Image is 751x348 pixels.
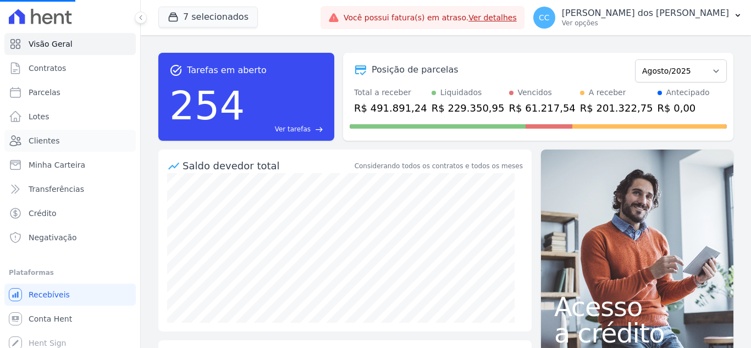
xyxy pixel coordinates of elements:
[372,63,459,76] div: Posição de parcelas
[562,8,729,19] p: [PERSON_NAME] dos [PERSON_NAME]
[275,124,311,134] span: Ver tarefas
[440,87,482,98] div: Liquidados
[4,106,136,128] a: Lotes
[524,2,751,33] button: CC [PERSON_NAME] dos [PERSON_NAME] Ver opções
[666,87,710,98] div: Antecipado
[4,308,136,330] a: Conta Hent
[169,64,183,77] span: task_alt
[183,158,352,173] div: Saldo devedor total
[580,101,653,115] div: R$ 201.322,75
[187,64,267,77] span: Tarefas em aberto
[29,313,72,324] span: Conta Hent
[468,13,517,22] a: Ver detalhes
[29,159,85,170] span: Minha Carteira
[29,135,59,146] span: Clientes
[562,19,729,27] p: Ver opções
[29,63,66,74] span: Contratos
[354,87,427,98] div: Total a receber
[169,77,245,134] div: 254
[4,81,136,103] a: Parcelas
[4,202,136,224] a: Crédito
[432,101,505,115] div: R$ 229.350,95
[4,178,136,200] a: Transferências
[29,184,84,195] span: Transferências
[4,33,136,55] a: Visão Geral
[554,320,720,346] span: a crédito
[4,130,136,152] a: Clientes
[4,227,136,248] a: Negativação
[589,87,626,98] div: A receber
[4,284,136,306] a: Recebíveis
[509,101,576,115] div: R$ 61.217,54
[29,111,49,122] span: Lotes
[158,7,258,27] button: 7 selecionados
[344,12,517,24] span: Você possui fatura(s) em atraso.
[29,87,60,98] span: Parcelas
[554,294,720,320] span: Acesso
[29,208,57,219] span: Crédito
[29,38,73,49] span: Visão Geral
[658,101,710,115] div: R$ 0,00
[249,124,323,134] a: Ver tarefas east
[539,14,550,21] span: CC
[518,87,552,98] div: Vencidos
[315,125,323,134] span: east
[29,232,77,243] span: Negativação
[9,266,131,279] div: Plataformas
[4,154,136,176] a: Minha Carteira
[354,101,427,115] div: R$ 491.891,24
[4,57,136,79] a: Contratos
[355,161,523,171] div: Considerando todos os contratos e todos os meses
[29,289,70,300] span: Recebíveis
